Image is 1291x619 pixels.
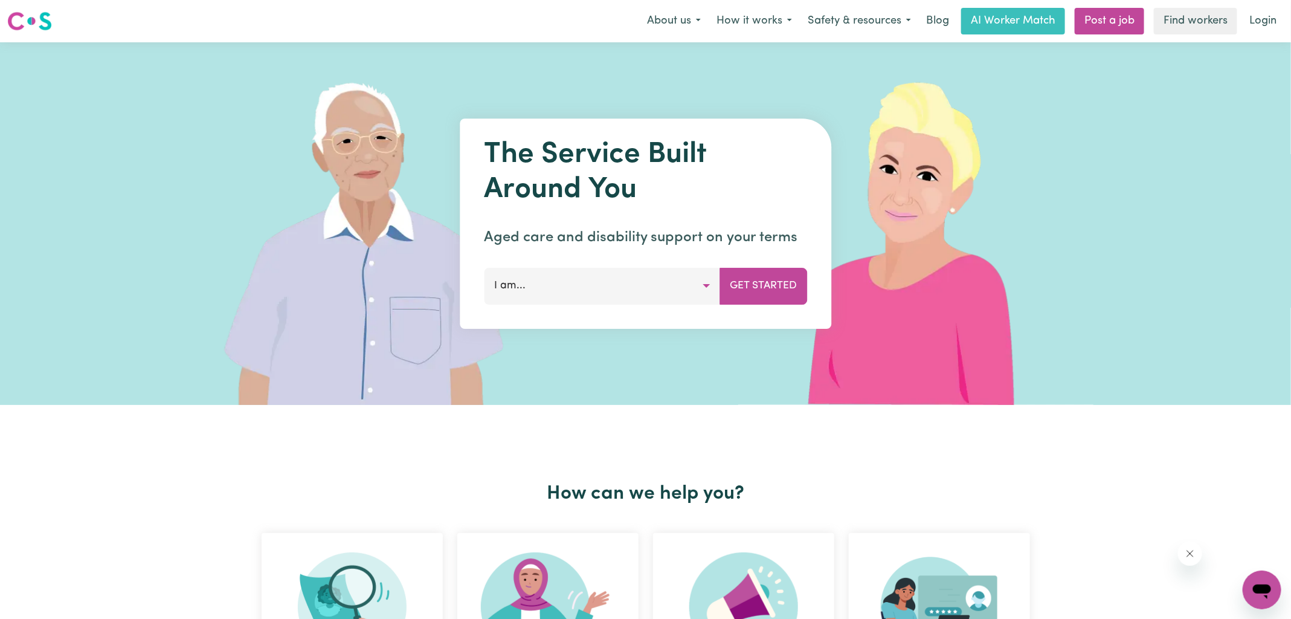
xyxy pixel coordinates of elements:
a: Post a job [1075,8,1144,34]
button: Safety & resources [800,8,919,34]
button: Get Started [720,268,807,304]
span: Need any help? [7,8,73,18]
button: I am... [484,268,720,304]
iframe: Close message [1178,542,1202,566]
button: About us [639,8,709,34]
iframe: Button to launch messaging window [1243,571,1281,609]
h2: How can we help you? [254,482,1037,505]
a: Careseekers logo [7,7,52,35]
a: Blog [919,8,956,34]
a: Login [1242,8,1284,34]
a: AI Worker Match [961,8,1065,34]
h1: The Service Built Around You [484,138,807,207]
p: Aged care and disability support on your terms [484,227,807,248]
button: How it works [709,8,800,34]
a: Find workers [1154,8,1237,34]
img: Careseekers logo [7,10,52,32]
